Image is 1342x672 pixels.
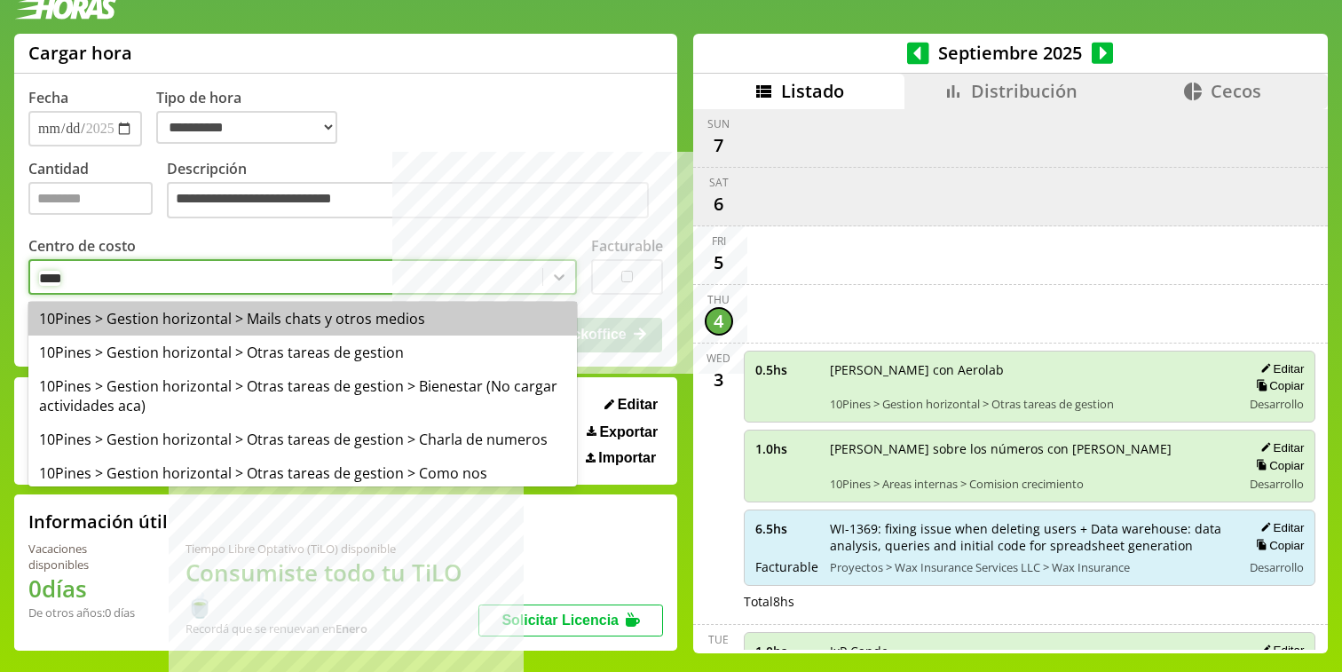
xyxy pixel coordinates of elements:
div: Vacaciones disponibles [28,541,143,573]
span: Exportar [599,424,658,440]
button: Editar [1255,520,1304,535]
div: Tue [708,632,729,647]
span: 6.5 hs [755,520,817,537]
div: Fri [712,233,726,249]
span: JxP Cande [830,643,1212,660]
b: Enero [335,621,367,636]
label: Tipo de hora [156,88,351,146]
button: Editar [1255,440,1304,455]
div: 6 [705,190,733,218]
div: Recordá que se renuevan en [186,621,478,636]
h1: Cargar hora [28,41,132,65]
span: Desarrollo [1250,476,1304,492]
button: Editar [599,396,663,414]
label: Facturable [591,236,663,256]
span: Cecos [1211,79,1261,103]
span: [PERSON_NAME] sobre los números con [PERSON_NAME] [830,440,1230,457]
select: Tipo de hora [156,111,337,144]
span: 0.5 hs [755,361,817,378]
span: 10Pines > Gestion horizontal > Otras tareas de gestion [830,396,1230,412]
span: 10Pines > Areas internas > Comision crecimiento [830,476,1230,492]
button: Copiar [1251,458,1304,473]
div: 10Pines > Gestion horizontal > Otras tareas de gestion > Como nos capacitamos [28,456,577,510]
input: Cantidad [28,182,153,215]
div: De otros años: 0 días [28,605,143,621]
div: 10Pines > Gestion horizontal > Mails chats y otros medios [28,302,577,336]
div: Sat [709,175,729,190]
h2: Información útil [28,510,168,534]
button: Editar [1255,643,1304,658]
div: scrollable content [693,109,1328,651]
div: 7 [705,131,733,160]
div: Total 8 hs [744,593,1316,610]
span: Importar [598,450,656,466]
span: Proyectos > Wax Insurance Services LLC > Wax Insurance [830,559,1230,575]
div: 4 [705,307,733,336]
button: Copiar [1251,378,1304,393]
span: Listado [781,79,844,103]
button: Editar [1255,361,1304,376]
span: Distribución [971,79,1078,103]
label: Fecha [28,88,68,107]
span: Desarrollo [1250,396,1304,412]
textarea: Descripción [167,182,649,219]
span: Desarrollo [1250,559,1304,575]
div: 10Pines > Gestion horizontal > Otras tareas de gestion [28,336,577,369]
span: Editar [618,397,658,413]
label: Centro de costo [28,236,136,256]
span: [PERSON_NAME] con Aerolab [830,361,1230,378]
div: 10Pines > Gestion horizontal > Otras tareas de gestion > Bienestar (No cargar actividades aca) [28,369,577,423]
div: Wed [707,351,730,366]
span: WI-1369: fixing issue when deleting users + Data warehouse: data analysis, queries and initial co... [830,520,1230,554]
button: Exportar [581,423,663,441]
div: Thu [707,292,730,307]
div: 3 [705,366,733,394]
label: Cantidad [28,159,167,224]
h1: Consumiste todo tu TiLO 🍵 [186,557,478,621]
label: Descripción [167,159,663,224]
span: Facturable [755,558,817,575]
div: 5 [705,249,733,277]
div: Sun [707,116,730,131]
span: 1.0 hs [755,440,817,457]
div: Tiempo Libre Optativo (TiLO) disponible [186,541,478,557]
h1: 0 días [28,573,143,605]
span: Septiembre 2025 [929,41,1092,65]
span: 1.0 hs [755,643,817,660]
span: Solicitar Licencia [501,613,619,628]
div: 10Pines > Gestion horizontal > Otras tareas de gestion > Charla de numeros [28,423,577,456]
button: Solicitar Licencia [478,605,663,636]
button: Copiar [1251,538,1304,553]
